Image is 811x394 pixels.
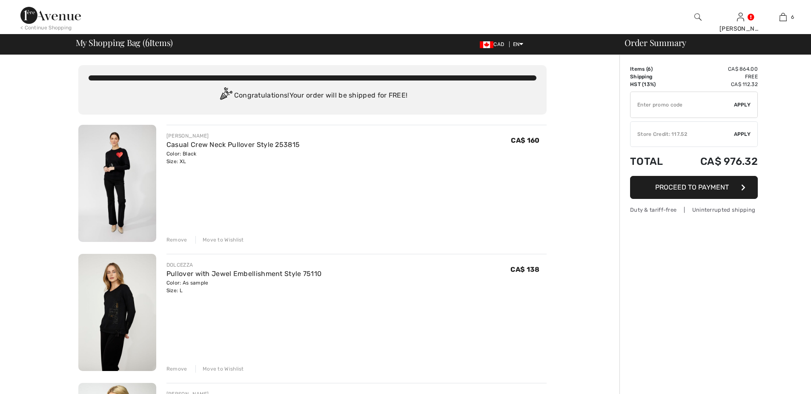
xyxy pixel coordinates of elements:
a: Casual Crew Neck Pullover Style 253815 [166,141,300,149]
img: My Info [737,12,744,22]
td: HST (13%) [630,81,676,88]
span: Proceed to Payment [655,183,729,191]
div: Store Credit: 117.52 [630,130,734,138]
div: < Continue Shopping [20,24,72,32]
span: Apply [734,101,751,109]
div: Congratulations! Your order will be shipped for FREE! [89,87,536,104]
div: Color: As sample Size: L [166,279,322,294]
span: 6 [145,36,149,47]
td: Items ( ) [630,65,676,73]
td: CA$ 976.32 [676,147,758,176]
a: 6 [762,12,804,22]
span: 6 [648,66,651,72]
span: CA$ 138 [510,265,539,273]
div: DOLCEZZA [166,261,322,269]
div: [PERSON_NAME] [719,24,761,33]
img: Casual Crew Neck Pullover Style 253815 [78,125,156,242]
span: CAD [480,41,507,47]
input: Promo code [630,92,734,118]
img: Congratulation2.svg [217,87,234,104]
a: Sign In [737,13,744,21]
a: Pullover with Jewel Embellishment Style 75110 [166,270,322,278]
div: Remove [166,365,187,373]
button: Proceed to Payment [630,176,758,199]
td: CA$ 112.32 [676,81,758,88]
td: Total [630,147,676,176]
div: Color: Black Size: XL [166,150,300,165]
div: Duty & tariff-free | Uninterrupted shipping [630,206,758,214]
div: [PERSON_NAME] [166,132,300,140]
span: My Shopping Bag ( Items) [76,38,173,47]
span: EN [513,41,524,47]
div: Move to Wishlist [195,365,244,373]
img: search the website [694,12,702,22]
div: Move to Wishlist [195,236,244,244]
div: Order Summary [614,38,806,47]
div: Remove [166,236,187,244]
span: 6 [791,13,794,21]
img: Canadian Dollar [480,41,493,48]
img: 1ère Avenue [20,7,81,24]
td: CA$ 864.00 [676,65,758,73]
img: My Bag [779,12,787,22]
td: Shipping [630,73,676,81]
img: Pullover with Jewel Embellishment Style 75110 [78,254,156,371]
span: CA$ 160 [511,136,539,144]
span: Apply [734,130,751,138]
td: Free [676,73,758,81]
